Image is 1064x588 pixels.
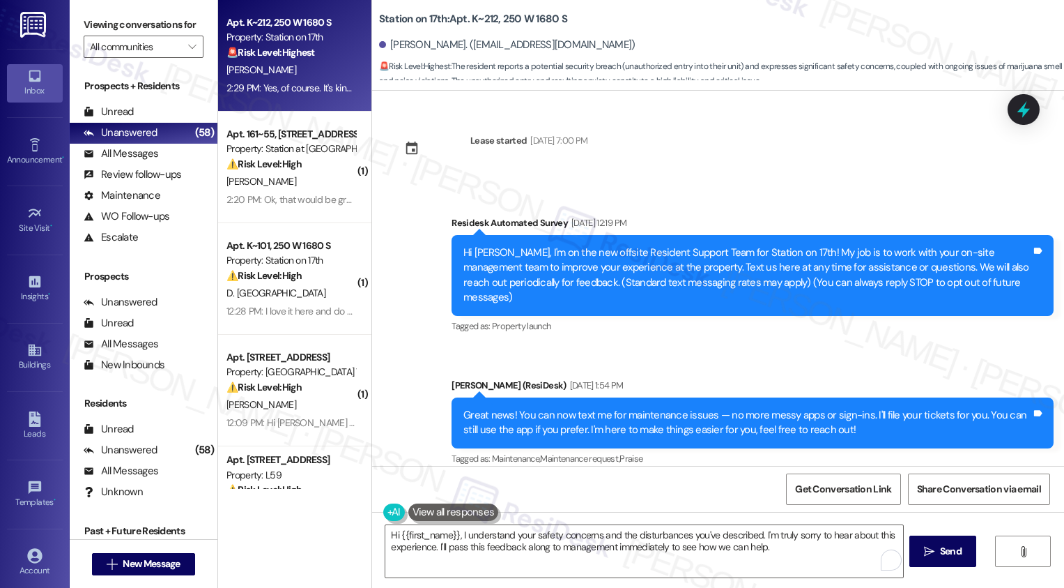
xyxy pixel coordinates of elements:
button: Share Conversation via email [908,474,1050,505]
div: Tagged as: [452,316,1054,336]
a: Leads [7,407,63,445]
strong: ⚠️ Risk Level: High [226,269,302,282]
label: Viewing conversations for [84,14,203,36]
button: Get Conversation Link [786,474,900,505]
div: Property: L59 [226,468,355,483]
a: Inbox [7,64,63,102]
span: [PERSON_NAME] [226,63,296,76]
span: [PERSON_NAME] [226,175,296,188]
a: Buildings [7,338,63,376]
div: Apt. [STREET_ADDRESS] [226,453,355,467]
div: [PERSON_NAME] (ResiDesk) [452,378,1054,398]
a: Templates • [7,476,63,513]
div: [DATE] 7:00 PM [527,133,587,148]
div: Prospects [70,269,217,284]
div: Apt. K~212, 250 W 1680 S [226,15,355,30]
div: All Messages [84,464,158,478]
i:  [107,559,117,570]
div: Apt. 161~55, [STREET_ADDRESS] [226,127,355,142]
div: Review follow-ups [84,167,181,182]
div: Property: Station on 17th [226,253,355,268]
button: New Message [92,553,195,575]
div: All Messages [84,146,158,161]
div: Residesk Automated Survey [452,216,1054,235]
div: Residents [70,396,217,411]
div: All Messages [84,337,158,352]
strong: ⚠️ Risk Level: High [226,158,302,170]
div: Apt. K~101, 250 W 1680 S [226,239,355,253]
div: Unanswered [84,126,157,140]
img: ResiDesk Logo [20,12,49,38]
div: New Inbounds [84,358,164,372]
div: WO Follow-ups [84,209,169,224]
div: (58) [192,439,217,461]
b: Station on 17th: Apt. K~212, 250 W 1680 S [379,12,567,27]
i:  [1018,546,1028,557]
a: Site Visit • [7,202,63,239]
span: Maintenance request , [540,453,619,465]
div: Hi [PERSON_NAME], I'm on the new offsite Resident Support Team for Station on 17th! My job is to ... [463,246,1031,306]
span: Share Conversation via email [917,482,1041,497]
span: Send [940,544,962,559]
div: Apt. [STREET_ADDRESS] [226,350,355,365]
span: • [50,221,52,231]
strong: 🚨 Risk Level: Highest [226,46,315,59]
div: Escalate [84,230,138,245]
span: : The resident reports a potential security breach (unauthorized entry into their unit) and expre... [379,59,1064,89]
div: [PERSON_NAME]. ([EMAIL_ADDRESS][DOMAIN_NAME]) [379,38,635,52]
span: • [54,495,56,505]
div: Unread [84,105,134,119]
span: New Message [123,557,180,571]
span: Get Conversation Link [795,482,891,497]
div: Unanswered [84,443,157,458]
a: Insights • [7,270,63,308]
div: Past + Future Residents [70,524,217,538]
span: Property launch [492,320,550,332]
div: Unread [84,316,134,331]
div: Property: Station on 17th [226,30,355,45]
div: Unread [84,422,134,437]
div: [DATE] 12:19 PM [568,216,626,230]
div: Unknown [84,485,143,499]
div: [DATE] 1:54 PM [566,378,624,393]
div: Maintenance [84,188,160,203]
i:  [924,546,934,557]
strong: 🚨 Risk Level: Highest [379,61,451,72]
i:  [188,41,196,52]
span: • [62,153,64,163]
div: Property: [GEOGRAPHIC_DATA] Townhomes [226,365,355,379]
span: Praise [619,453,642,465]
textarea: To enrich screen reader interactions, please activate Accessibility in Grammarly extension settings [385,525,903,578]
strong: ⚠️ Risk Level: High [226,381,302,393]
div: Tagged as: [452,448,1054,469]
span: Maintenance , [492,453,540,465]
div: Property: Station at [GEOGRAPHIC_DATA][PERSON_NAME] [226,142,355,156]
span: D. [GEOGRAPHIC_DATA] [226,287,325,299]
span: • [48,289,50,299]
span: [PERSON_NAME] [226,398,296,411]
div: 2:20 PM: Ok, that would be great! I will wait to hear back :) [226,193,459,206]
input: All communities [90,36,181,58]
div: 12:28 PM: I love it here and do not want to move. I'm hoping since we've been good tenants and ha... [226,305,899,317]
div: (58) [192,122,217,144]
div: Great news! You can now text me for maintenance issues — no more messy apps or sign-ins. I'll fil... [463,408,1031,438]
a: Account [7,544,63,582]
button: Send [909,536,977,567]
div: Prospects + Residents [70,79,217,93]
div: Lease started [470,133,527,148]
div: Unanswered [84,295,157,310]
strong: ⚠️ Risk Level: High [226,483,302,496]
